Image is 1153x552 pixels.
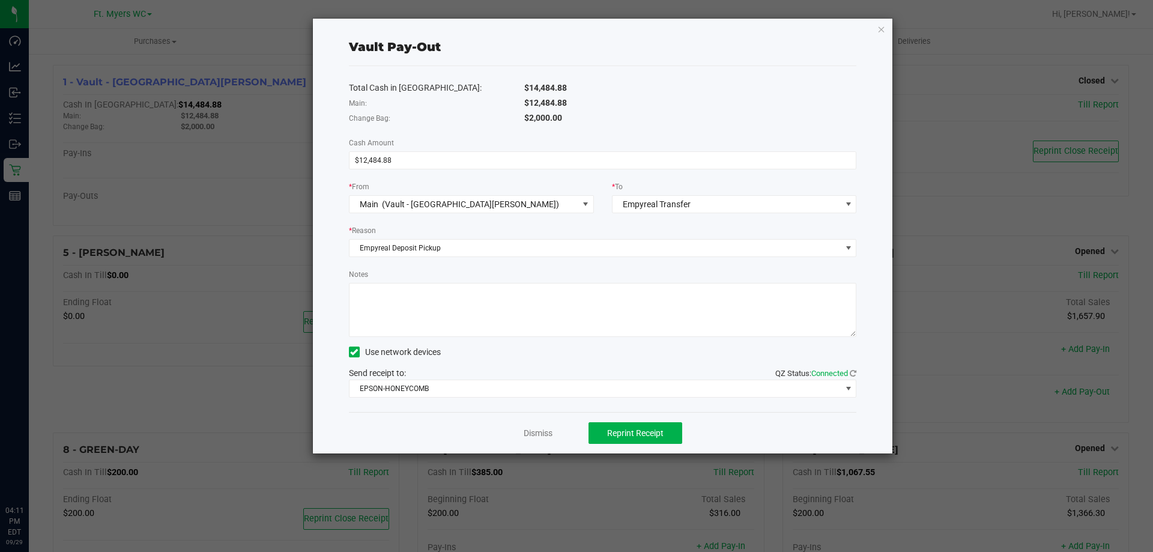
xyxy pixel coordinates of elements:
label: Reason [349,225,376,236]
span: $14,484.88 [524,83,567,93]
iframe: Resource center [12,456,48,492]
label: Notes [349,269,368,280]
span: Empyreal Deposit Pickup [350,240,841,256]
span: Main: [349,99,367,108]
span: Reprint Receipt [607,428,664,438]
label: From [349,181,369,192]
span: Send receipt to: [349,368,406,378]
label: To [612,181,623,192]
button: Reprint Receipt [589,422,682,444]
label: Use network devices [349,346,441,359]
span: Empyreal Transfer [623,199,691,209]
span: $12,484.88 [524,98,567,108]
span: QZ Status: [775,369,856,378]
span: Cash Amount [349,139,394,147]
span: Change Bag: [349,114,390,123]
span: $2,000.00 [524,113,562,123]
span: Main [360,199,378,209]
div: Vault Pay-Out [349,38,441,56]
span: (Vault - [GEOGRAPHIC_DATA][PERSON_NAME]) [382,199,559,209]
span: EPSON-HONEYCOMB [350,380,841,397]
span: Total Cash in [GEOGRAPHIC_DATA]: [349,83,482,93]
span: Connected [811,369,848,378]
a: Dismiss [524,427,552,440]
